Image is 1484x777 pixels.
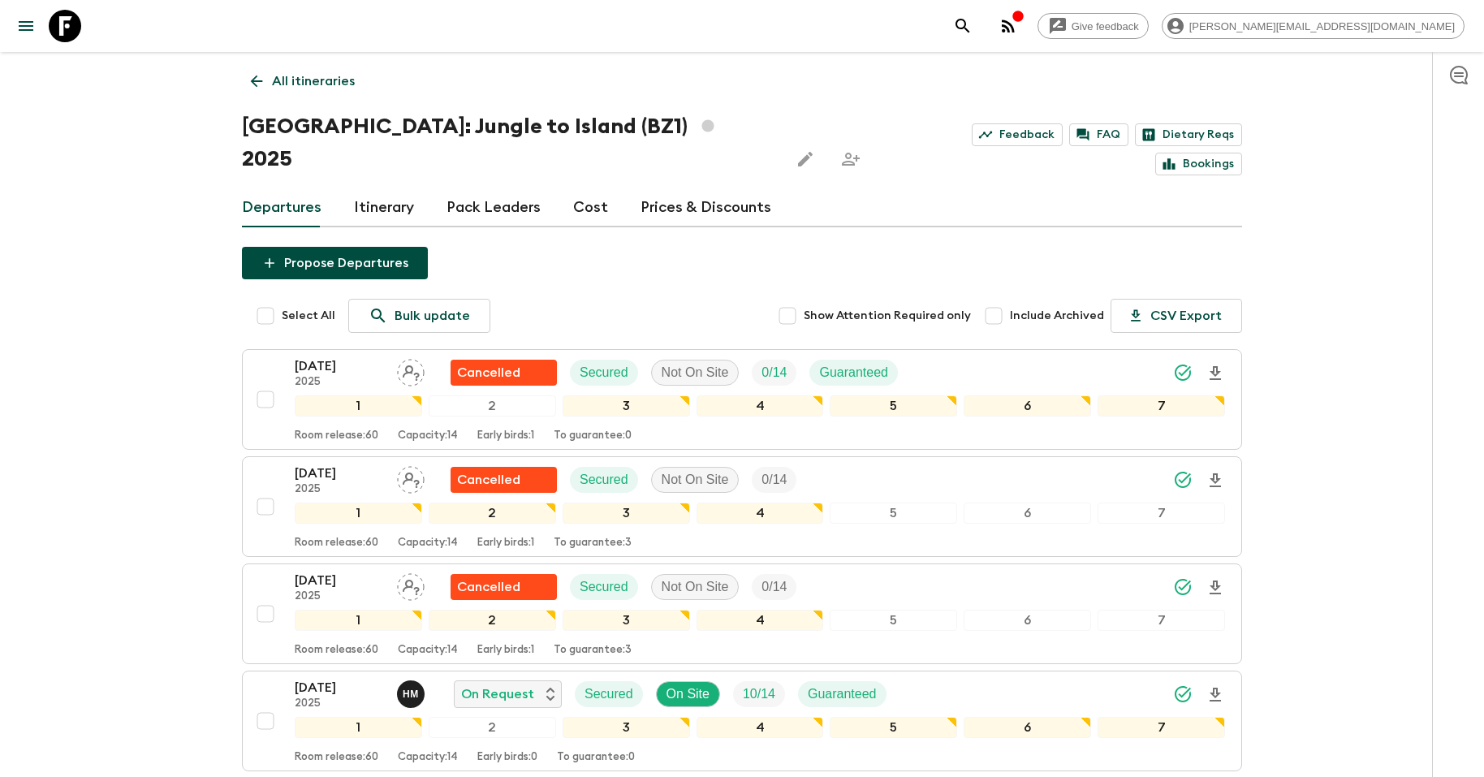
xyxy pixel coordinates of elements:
[662,363,729,382] p: Not On Site
[804,308,971,324] span: Show Attention Required only
[964,717,1091,738] div: 6
[789,143,822,175] button: Edit this itinerary
[295,430,378,442] p: Room release: 60
[446,188,541,227] a: Pack Leaders
[242,456,1242,557] button: [DATE]2025Assign pack leaderFlash Pack cancellationSecuredNot On SiteTrip Fill1234567Room release...
[947,10,979,42] button: search adventures
[570,360,638,386] div: Secured
[295,395,422,417] div: 1
[477,537,534,550] p: Early birds: 1
[429,395,556,417] div: 2
[242,563,1242,664] button: [DATE]2025Assign pack leaderFlash Pack cancellationSecuredNot On SiteTrip Fill1234567Room release...
[662,470,729,490] p: Not On Site
[1173,470,1193,490] svg: Synced Successfully
[429,503,556,524] div: 2
[295,356,384,376] p: [DATE]
[242,110,776,175] h1: [GEOGRAPHIC_DATA]: Jungle to Island (BZ1) 2025
[295,571,384,590] p: [DATE]
[1206,685,1225,705] svg: Download Onboarding
[964,610,1091,631] div: 6
[10,10,42,42] button: menu
[1098,717,1225,738] div: 7
[295,464,384,483] p: [DATE]
[752,467,796,493] div: Trip Fill
[808,684,877,704] p: Guaranteed
[1135,123,1242,146] a: Dietary Reqs
[573,188,608,227] a: Cost
[457,577,520,597] p: Cancelled
[1162,13,1465,39] div: [PERSON_NAME][EMAIL_ADDRESS][DOMAIN_NAME]
[1063,20,1148,32] span: Give feedback
[1173,684,1193,704] svg: Synced Successfully
[972,123,1063,146] a: Feedback
[242,247,428,279] button: Propose Departures
[354,188,414,227] a: Itinerary
[397,471,425,484] span: Assign pack leader
[295,537,378,550] p: Room release: 60
[398,644,458,657] p: Capacity: 14
[451,360,557,386] div: Flash Pack cancellation
[651,574,740,600] div: Not On Site
[295,503,422,524] div: 1
[964,503,1091,524] div: 6
[1038,13,1149,39] a: Give feedback
[242,671,1242,771] button: [DATE]2025Hob MedinaOn RequestSecuredOn SiteTrip FillGuaranteed1234567Room release:60Capacity:14E...
[570,467,638,493] div: Secured
[295,678,384,697] p: [DATE]
[761,577,787,597] p: 0 / 14
[451,574,557,600] div: Flash Pack cancellation
[398,751,458,764] p: Capacity: 14
[295,376,384,389] p: 2025
[398,430,458,442] p: Capacity: 14
[563,503,690,524] div: 3
[429,610,556,631] div: 2
[575,681,643,707] div: Secured
[761,363,787,382] p: 0 / 14
[651,360,740,386] div: Not On Site
[651,467,740,493] div: Not On Site
[580,363,628,382] p: Secured
[1010,308,1104,324] span: Include Archived
[397,680,428,708] button: HM
[697,717,824,738] div: 4
[570,574,638,600] div: Secured
[733,681,785,707] div: Trip Fill
[398,537,458,550] p: Capacity: 14
[429,717,556,738] div: 2
[1098,395,1225,417] div: 7
[830,717,957,738] div: 5
[242,65,364,97] a: All itineraries
[554,644,632,657] p: To guarantee: 3
[397,578,425,591] span: Assign pack leader
[585,684,633,704] p: Secured
[348,299,490,333] a: Bulk update
[752,360,796,386] div: Trip Fill
[397,685,428,698] span: Hob Medina
[656,681,720,707] div: On Site
[295,644,378,657] p: Room release: 60
[563,610,690,631] div: 3
[641,188,771,227] a: Prices & Discounts
[1155,153,1242,175] a: Bookings
[830,503,957,524] div: 5
[554,430,632,442] p: To guarantee: 0
[477,644,534,657] p: Early birds: 1
[743,684,775,704] p: 10 / 14
[295,610,422,631] div: 1
[1206,364,1225,383] svg: Download Onboarding
[242,349,1242,450] button: [DATE]2025Assign pack leaderFlash Pack cancellationSecuredNot On SiteTrip FillGuaranteed1234567Ro...
[282,308,335,324] span: Select All
[1206,578,1225,598] svg: Download Onboarding
[835,143,867,175] span: Share this itinerary
[295,590,384,603] p: 2025
[830,610,957,631] div: 5
[295,697,384,710] p: 2025
[554,537,632,550] p: To guarantee: 3
[295,483,384,496] p: 2025
[295,751,378,764] p: Room release: 60
[451,467,557,493] div: Flash Pack cancellation
[697,395,824,417] div: 4
[457,470,520,490] p: Cancelled
[403,688,419,701] p: H M
[1098,610,1225,631] div: 7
